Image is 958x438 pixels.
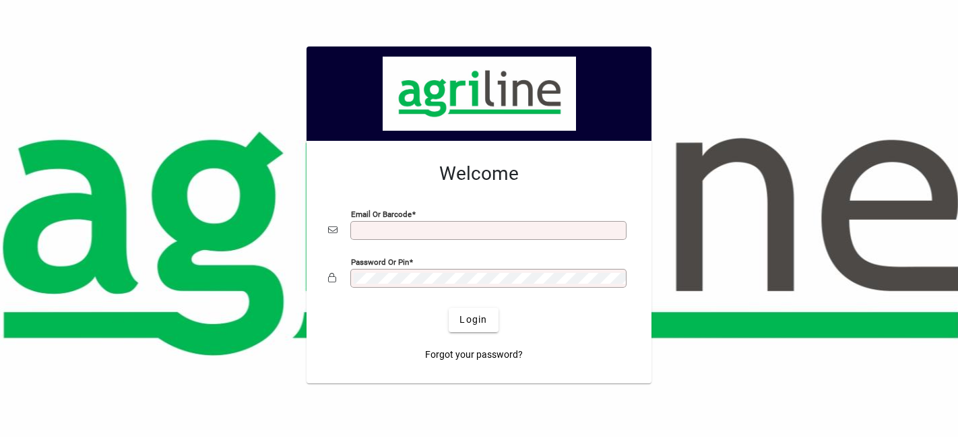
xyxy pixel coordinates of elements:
mat-label: Email or Barcode [351,209,412,218]
h2: Welcome [328,162,630,185]
span: Login [459,313,487,327]
a: Forgot your password? [420,343,528,367]
span: Forgot your password? [425,348,523,362]
mat-label: Password or Pin [351,257,409,266]
button: Login [449,308,498,332]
